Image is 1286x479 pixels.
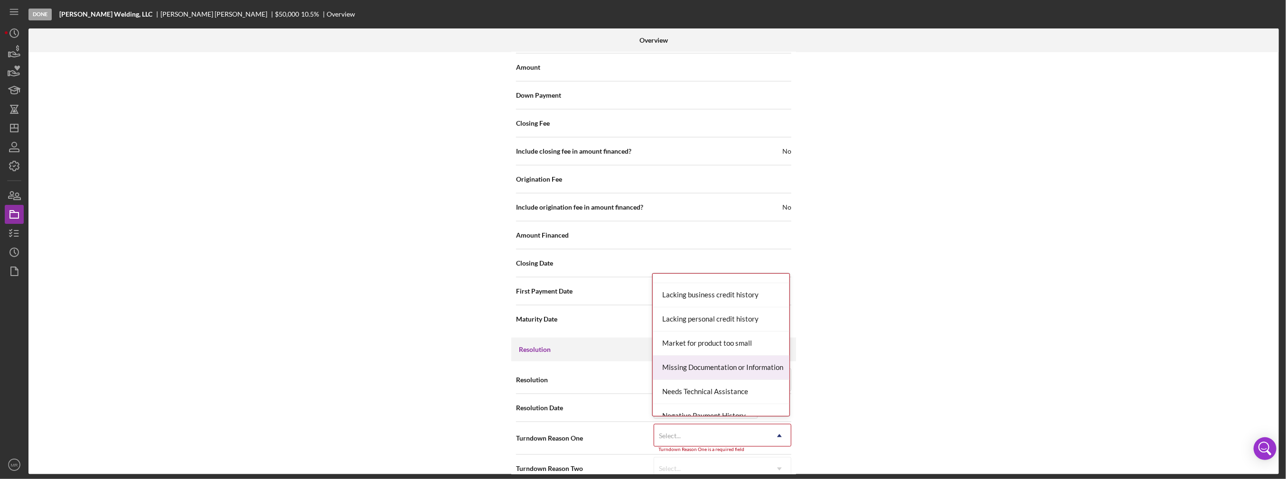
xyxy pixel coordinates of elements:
div: Turndown Reason One is a required field [654,447,791,452]
span: Maturity Date [516,314,557,324]
div: 10.5 % [301,10,319,18]
div: Overview [327,10,356,18]
span: Origination Fee [516,175,562,184]
span: Include closing fee in amount financed? [516,147,631,156]
text: MR [11,462,18,468]
div: Lacking business credit history [653,283,789,307]
span: Down Payment [516,91,561,100]
div: Needs Technical Assistance [653,380,789,404]
span: $50,000 [275,10,300,18]
span: Closing Fee [516,119,550,128]
span: Turndown Reason One [516,433,654,443]
h3: Resolution [519,345,551,354]
span: Closing Date [516,258,553,268]
span: Resolution Date [516,403,654,413]
span: First Payment Date [516,286,573,296]
div: Market for product too small [653,332,789,356]
span: Turndown Reason Two [516,464,654,473]
span: No [782,203,791,212]
div: Select... [659,432,681,440]
div: Missing Documentation or Information [653,356,789,380]
div: Done [28,9,52,20]
span: Amount [516,63,540,72]
b: Overview [639,37,668,44]
button: MR [5,455,24,474]
span: Resolution [516,375,654,385]
span: No [782,147,791,156]
span: Amount Financed [516,230,569,240]
b: [PERSON_NAME] Welding, LLC [59,10,152,18]
div: [PERSON_NAME] [PERSON_NAME] [160,10,275,18]
div: Open Intercom Messenger [1254,437,1277,460]
div: Lacking personal credit history [653,307,789,332]
span: Include origination fee in amount financed? [516,203,643,212]
div: Negative Payment History [653,404,789,428]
